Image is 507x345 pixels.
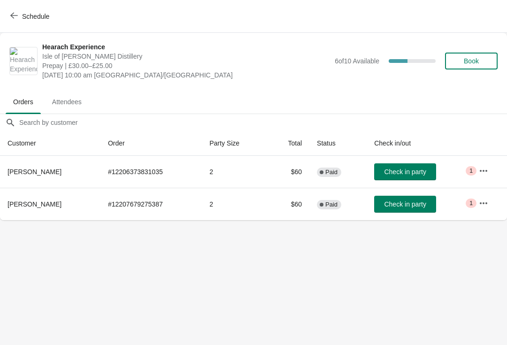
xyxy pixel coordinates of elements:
td: 2 [202,156,267,188]
th: Order [100,131,202,156]
img: Hearach Experience [10,47,37,75]
th: Total [268,131,310,156]
th: Check in/out [367,131,471,156]
button: Check in party [374,196,436,213]
td: # 12206373831035 [100,156,202,188]
th: Party Size [202,131,267,156]
span: Schedule [22,13,49,20]
span: [PERSON_NAME] [8,200,61,208]
button: Schedule [5,8,57,25]
td: 2 [202,188,267,220]
span: Orders [6,93,41,110]
span: Book [464,57,479,65]
span: Paid [325,201,338,208]
span: Prepay | £30.00–£25.00 [42,61,330,70]
button: Check in party [374,163,436,180]
th: Status [309,131,367,156]
td: $60 [268,156,310,188]
span: Isle of [PERSON_NAME] Distillery [42,52,330,61]
span: 1 [469,167,473,175]
span: Check in party [384,168,426,176]
td: # 12207679275387 [100,188,202,220]
span: Hearach Experience [42,42,330,52]
input: Search by customer [19,114,507,131]
span: [DATE] 10:00 am [GEOGRAPHIC_DATA]/[GEOGRAPHIC_DATA] [42,70,330,80]
span: Paid [325,169,338,176]
span: [PERSON_NAME] [8,168,61,176]
button: Book [445,53,498,69]
span: Check in party [384,200,426,208]
span: Attendees [45,93,89,110]
span: 6 of 10 Available [335,57,379,65]
span: 1 [469,199,473,207]
td: $60 [268,188,310,220]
